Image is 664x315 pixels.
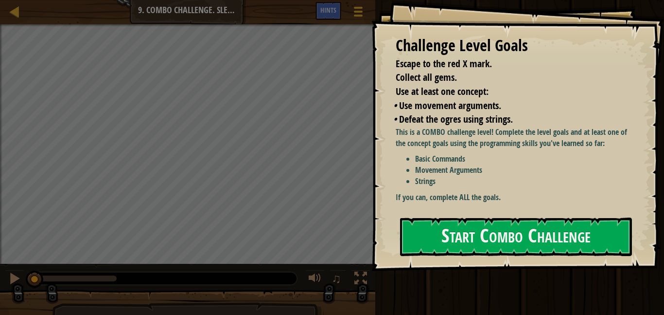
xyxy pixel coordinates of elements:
span: Use at least one concept: [396,85,489,98]
li: Movement Arguments [415,165,630,176]
p: If you can, complete ALL the goals. [396,192,630,203]
li: Strings [415,176,630,187]
button: Toggle fullscreen [351,270,370,290]
span: Use movement arguments. [399,99,501,112]
p: This is a COMBO challenge level! Complete the level goals and at least one of the concept goals u... [396,127,630,149]
i: • [393,112,397,126]
button: Adjust volume [305,270,325,290]
li: Collect all gems. [384,71,628,85]
button: Show game menu [346,2,370,25]
span: ♫ [332,271,341,286]
li: Escape to the red X mark. [384,57,628,71]
div: Challenge Level Goals [396,35,630,57]
button: Start Combo Challenge [400,218,632,256]
span: Escape to the red X mark. [396,57,492,70]
button: Ctrl + P: Pause [5,270,24,290]
i: • [393,99,397,112]
li: Basic Commands [415,153,630,165]
li: Defeat the ogres using strings. [393,112,628,127]
button: ♫ [330,270,346,290]
li: Use at least one concept: [384,85,628,99]
span: Defeat the ogres using strings. [399,112,513,126]
span: Hints [320,5,336,15]
span: Collect all gems. [396,71,457,84]
li: Use movement arguments. [393,99,628,113]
